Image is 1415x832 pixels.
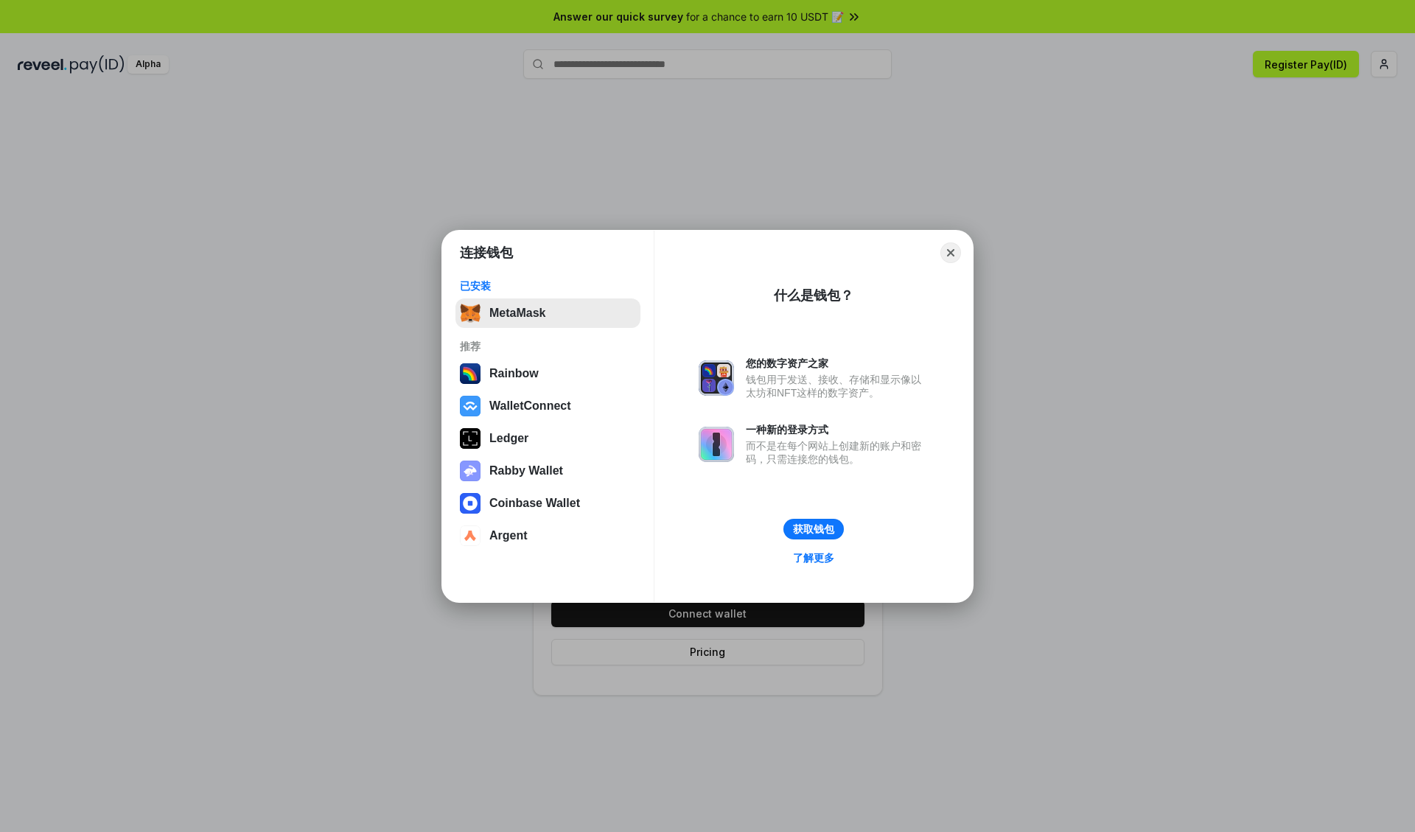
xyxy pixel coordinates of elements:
[460,525,481,546] img: svg+xml,%3Csvg%20width%3D%2228%22%20height%3D%2228%22%20viewBox%3D%220%200%2028%2028%22%20fill%3D...
[489,307,545,320] div: MetaMask
[784,548,843,567] a: 了解更多
[455,456,640,486] button: Rabby Wallet
[774,287,853,304] div: 什么是钱包？
[460,363,481,384] img: svg+xml,%3Csvg%20width%3D%22120%22%20height%3D%22120%22%20viewBox%3D%220%200%20120%20120%22%20fil...
[746,373,929,399] div: 钱包用于发送、接收、存储和显示像以太坊和NFT这样的数字资产。
[460,428,481,449] img: svg+xml,%3Csvg%20xmlns%3D%22http%3A%2F%2Fwww.w3.org%2F2000%2Fsvg%22%20width%3D%2228%22%20height%3...
[489,529,528,542] div: Argent
[455,359,640,388] button: Rainbow
[489,464,563,478] div: Rabby Wallet
[793,551,834,564] div: 了解更多
[460,493,481,514] img: svg+xml,%3Csvg%20width%3D%2228%22%20height%3D%2228%22%20viewBox%3D%220%200%2028%2028%22%20fill%3D...
[460,303,481,324] img: svg+xml,%3Csvg%20fill%3D%22none%22%20height%3D%2233%22%20viewBox%3D%220%200%2035%2033%22%20width%...
[460,461,481,481] img: svg+xml,%3Csvg%20xmlns%3D%22http%3A%2F%2Fwww.w3.org%2F2000%2Fsvg%22%20fill%3D%22none%22%20viewBox...
[699,427,734,462] img: svg+xml,%3Csvg%20xmlns%3D%22http%3A%2F%2Fwww.w3.org%2F2000%2Fsvg%22%20fill%3D%22none%22%20viewBox...
[746,439,929,466] div: 而不是在每个网站上创建新的账户和密码，只需连接您的钱包。
[699,360,734,396] img: svg+xml,%3Csvg%20xmlns%3D%22http%3A%2F%2Fwww.w3.org%2F2000%2Fsvg%22%20fill%3D%22none%22%20viewBox...
[460,396,481,416] img: svg+xml,%3Csvg%20width%3D%2228%22%20height%3D%2228%22%20viewBox%3D%220%200%2028%2028%22%20fill%3D...
[455,391,640,421] button: WalletConnect
[460,340,636,353] div: 推荐
[460,279,636,293] div: 已安装
[489,432,528,445] div: Ledger
[489,497,580,510] div: Coinbase Wallet
[455,424,640,453] button: Ledger
[746,423,929,436] div: 一种新的登录方式
[489,367,539,380] div: Rainbow
[793,522,834,536] div: 获取钱包
[455,298,640,328] button: MetaMask
[455,521,640,550] button: Argent
[783,519,844,539] button: 获取钱包
[489,399,571,413] div: WalletConnect
[455,489,640,518] button: Coinbase Wallet
[746,357,929,370] div: 您的数字资产之家
[460,244,513,262] h1: 连接钱包
[940,242,961,263] button: Close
